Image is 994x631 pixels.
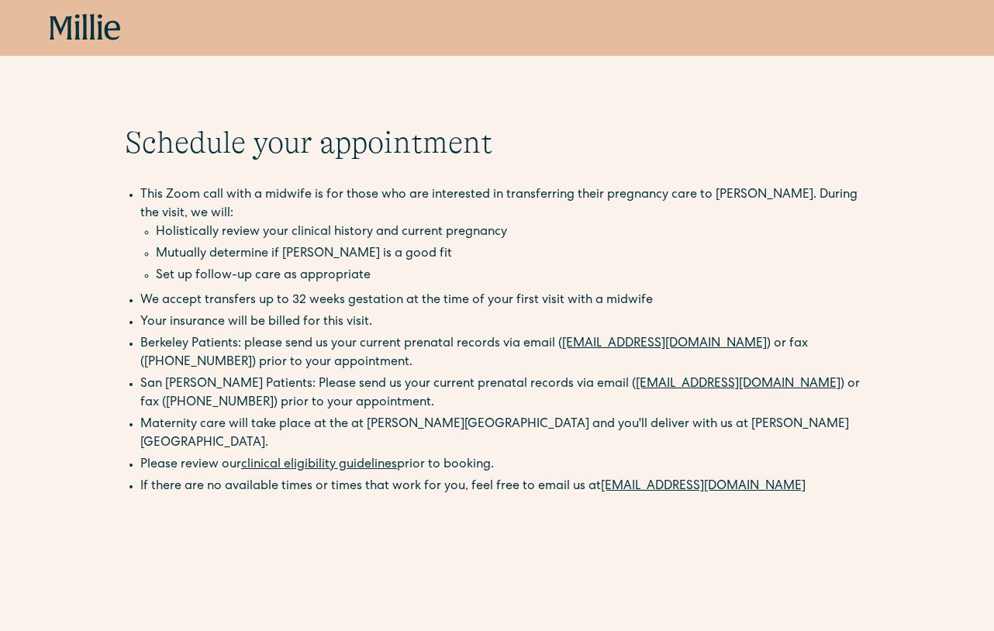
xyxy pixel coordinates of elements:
li: San [PERSON_NAME] Patients: Please send us your current prenatal records via email ( ) or fax ([P... [140,375,869,412]
li: This Zoom call with a midwife is for those who are interested in transferring their pregnancy car... [140,186,869,288]
h1: Schedule your appointment [125,124,869,161]
li: If there are no available times or times that work for you, feel free to email us at [140,478,869,496]
a: [EMAIL_ADDRESS][DOMAIN_NAME] [562,338,767,350]
li: Maternity care will take place at the at [PERSON_NAME][GEOGRAPHIC_DATA] and you'll deliver with u... [140,415,869,453]
li: Berkeley Patients: please send us your current prenatal records via email ( ) or fax ([PHONE_NUMB... [140,335,869,372]
li: We accept transfers up to 32 weeks gestation at the time of your first visit with a midwife [140,291,869,310]
li: Set up follow-up care as appropriate [156,267,869,285]
a: clinical eligibility guidelines [241,459,397,471]
li: Mutually determine if [PERSON_NAME] is a good fit [156,245,869,264]
a: [EMAIL_ADDRESS][DOMAIN_NAME] [601,481,806,493]
li: Holistically review your clinical history and current pregnancy [156,223,869,242]
li: Your insurance will be billed for this visit. [140,313,869,332]
a: [EMAIL_ADDRESS][DOMAIN_NAME] [636,378,840,391]
li: Please review our prior to booking. [140,456,869,474]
